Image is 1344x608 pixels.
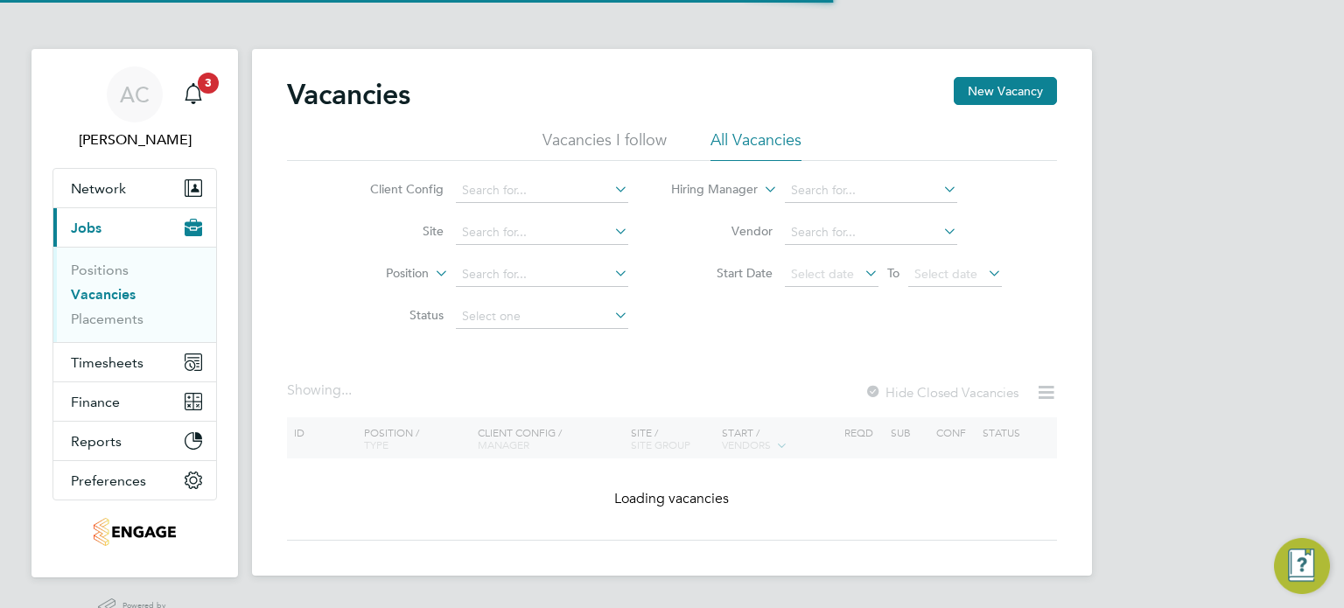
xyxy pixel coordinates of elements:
[52,518,217,546] a: Go to home page
[53,208,216,247] button: Jobs
[71,394,120,410] span: Finance
[52,129,217,150] span: Amelia Cox
[198,73,219,94] span: 3
[287,381,355,400] div: Showing
[343,181,444,197] label: Client Config
[71,354,143,371] span: Timesheets
[71,262,129,278] a: Positions
[328,265,429,283] label: Position
[53,247,216,342] div: Jobs
[456,220,628,245] input: Search for...
[176,66,211,122] a: 3
[71,311,143,327] a: Placements
[672,223,773,239] label: Vendor
[53,461,216,500] button: Preferences
[71,180,126,197] span: Network
[882,262,905,284] span: To
[94,518,175,546] img: tribuildsolutions-logo-retina.png
[53,382,216,421] button: Finance
[343,307,444,323] label: Status
[52,66,217,150] a: AC[PERSON_NAME]
[343,223,444,239] label: Site
[53,422,216,460] button: Reports
[456,304,628,329] input: Select one
[864,384,1018,401] label: Hide Closed Vacancies
[120,83,150,106] span: AC
[914,266,977,282] span: Select date
[456,178,628,203] input: Search for...
[71,433,122,450] span: Reports
[1274,538,1330,594] button: Engage Resource Center
[71,286,136,303] a: Vacancies
[785,220,957,245] input: Search for...
[672,265,773,281] label: Start Date
[710,129,801,161] li: All Vacancies
[785,178,957,203] input: Search for...
[456,262,628,287] input: Search for...
[287,77,410,112] h2: Vacancies
[657,181,758,199] label: Hiring Manager
[53,343,216,381] button: Timesheets
[542,129,667,161] li: Vacancies I follow
[71,220,101,236] span: Jobs
[954,77,1057,105] button: New Vacancy
[71,472,146,489] span: Preferences
[31,49,238,577] nav: Main navigation
[53,169,216,207] button: Network
[791,266,854,282] span: Select date
[341,381,352,399] span: ...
